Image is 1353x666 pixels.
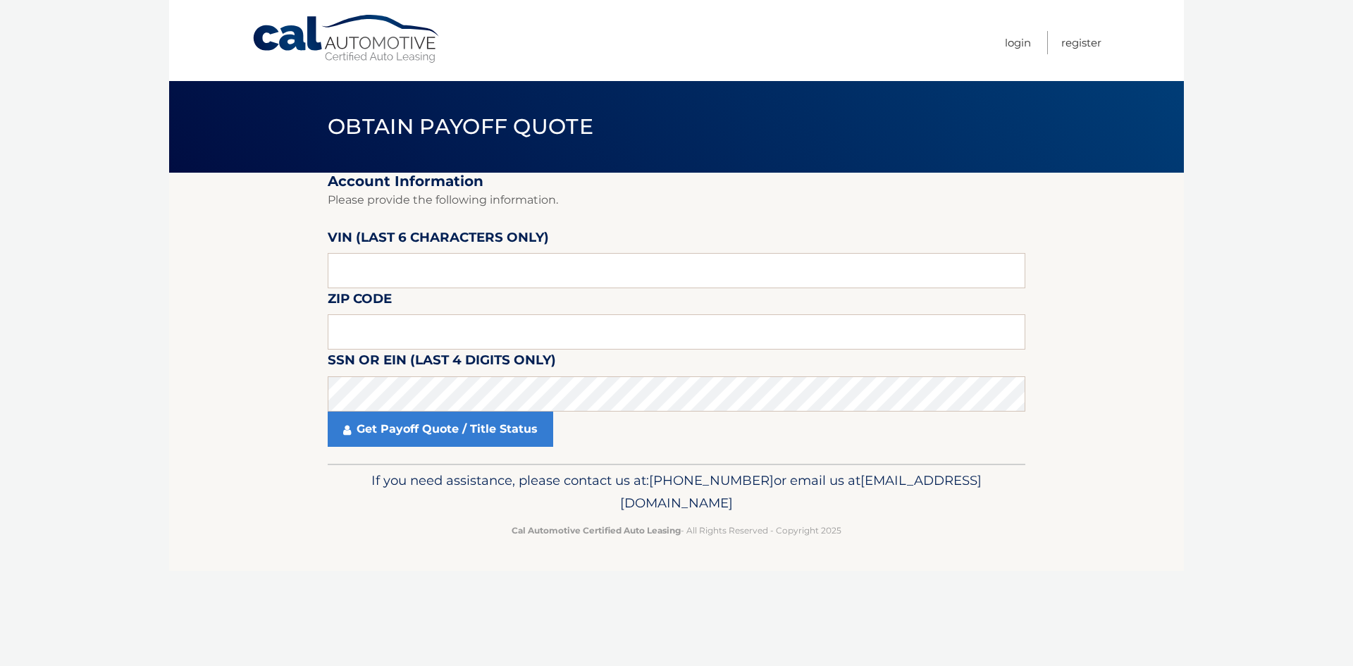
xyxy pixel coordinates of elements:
span: Obtain Payoff Quote [328,113,593,140]
a: Get Payoff Quote / Title Status [328,412,553,447]
label: SSN or EIN (last 4 digits only) [328,350,556,376]
a: Register [1061,31,1101,54]
a: Cal Automotive [252,14,442,64]
p: - All Rights Reserved - Copyright 2025 [337,523,1016,538]
label: VIN (last 6 characters only) [328,227,549,253]
span: [PHONE_NUMBER] [649,472,774,488]
p: Please provide the following information. [328,190,1025,210]
a: Login [1005,31,1031,54]
strong: Cal Automotive Certified Auto Leasing [512,525,681,536]
label: Zip Code [328,288,392,314]
h2: Account Information [328,173,1025,190]
p: If you need assistance, please contact us at: or email us at [337,469,1016,514]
